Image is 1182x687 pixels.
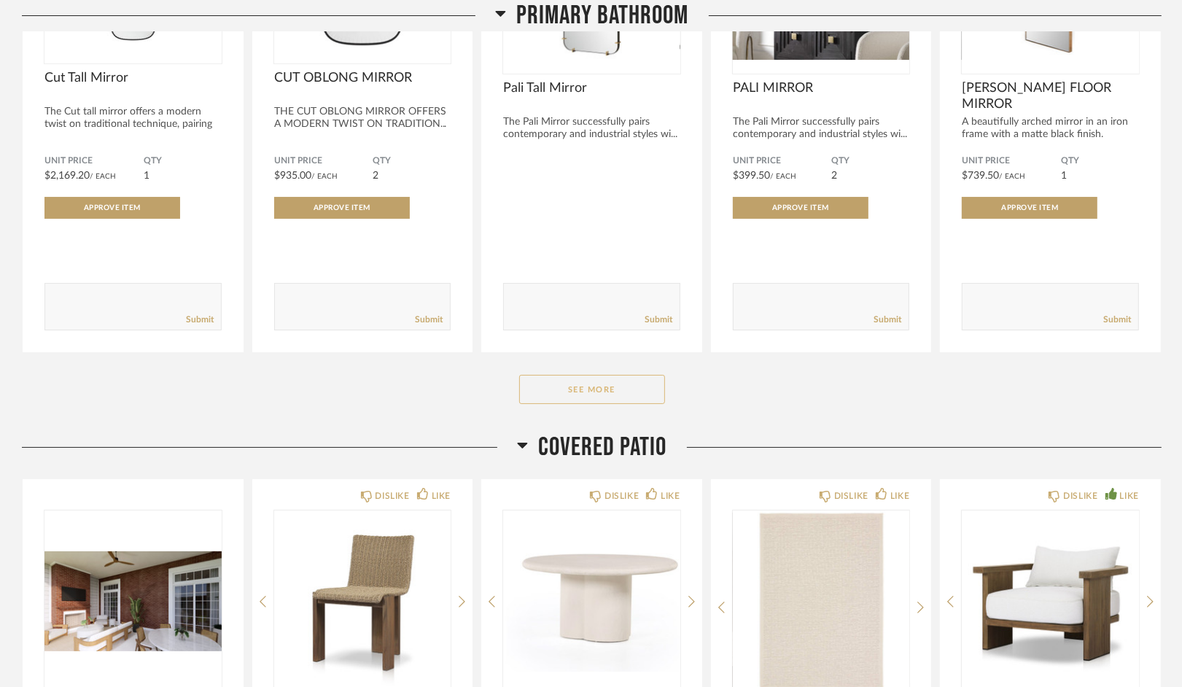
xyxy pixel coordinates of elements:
span: Approve Item [84,204,141,211]
a: Submit [186,314,214,326]
span: Pali Tall Mirror [503,80,680,96]
span: Unit Price [44,155,144,167]
span: 1 [144,171,149,181]
a: Submit [874,314,901,326]
span: / Each [90,173,116,180]
a: Submit [1103,314,1131,326]
span: 2 [831,171,837,181]
a: Submit [415,314,443,326]
span: 1 [1061,171,1067,181]
span: Approve Item [314,204,370,211]
span: COVERED PATIO [539,432,667,463]
span: Unit Price [733,155,832,167]
span: / Each [770,173,796,180]
span: $739.50 [962,171,999,181]
div: The Pali Mirror successfully pairs contemporary and industrial styles wi... [503,116,680,141]
span: Cut Tall Mirror [44,70,222,86]
button: Approve Item [962,197,1097,219]
span: QTY [373,155,451,167]
button: Approve Item [44,197,180,219]
div: The Pali Mirror successfully pairs contemporary and industrial styles wi... [733,116,910,141]
span: QTY [144,155,222,167]
span: CUT OBLONG MIRROR [274,70,451,86]
span: QTY [831,155,909,167]
div: DISLIKE [604,489,639,503]
span: / Each [311,173,338,180]
span: Approve Item [772,204,829,211]
span: $935.00 [274,171,311,181]
div: LIKE [661,489,680,503]
span: Unit Price [274,155,373,167]
span: PALI MIRROR [733,80,910,96]
span: QTY [1061,155,1139,167]
div: DISLIKE [834,489,868,503]
button: See More [519,375,665,404]
div: LIKE [1120,489,1139,503]
div: LIKE [890,489,909,503]
div: LIKE [432,489,451,503]
span: $2,169.20 [44,171,90,181]
a: Submit [645,314,672,326]
div: A beautifully arched mirror in an iron frame with a matte black finish. Overa... [962,116,1139,153]
span: Unit Price [962,155,1061,167]
span: $399.50 [733,171,770,181]
button: Approve Item [733,197,868,219]
div: DISLIKE [376,489,410,503]
span: [PERSON_NAME] FLOOR MIRROR [962,80,1139,112]
button: Approve Item [274,197,410,219]
span: 2 [373,171,378,181]
span: / Each [999,173,1025,180]
span: Approve Item [1001,204,1058,211]
div: DISLIKE [1063,489,1097,503]
div: THE CUT OBLONG MIRROR OFFERS A MODERN TWIST ON TRADITION... [274,106,451,131]
div: The Cut tall mirror offers a modern twist on traditional technique, pairing ... [44,106,222,143]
